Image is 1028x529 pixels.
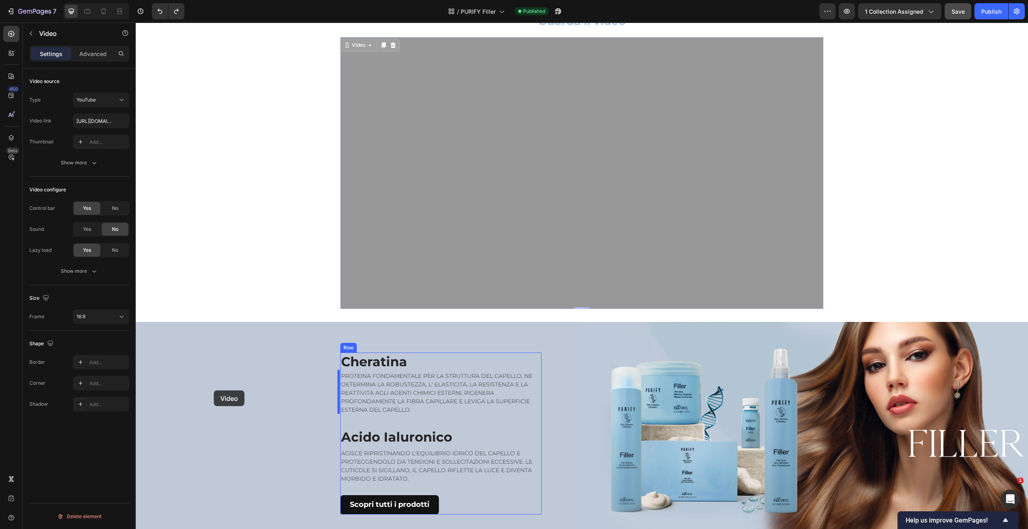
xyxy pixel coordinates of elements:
[29,78,60,85] div: Video source
[29,117,52,124] div: Video link
[61,159,98,167] div: Show more
[951,8,965,15] span: Save
[112,247,118,254] span: No
[1001,490,1020,509] iframe: Intercom live chat
[61,267,98,275] div: Show more
[523,8,545,15] span: Published
[906,517,1001,524] span: Help us improve GemPages!
[53,6,56,16] p: 7
[29,205,55,212] div: Control bar
[29,226,44,233] div: Sound
[29,313,44,320] div: Frame
[57,512,101,521] div: Delete element
[974,3,1008,19] button: Publish
[6,147,19,154] div: Beta
[152,3,184,19] div: Undo/Redo
[83,205,91,212] span: Yes
[29,359,45,366] div: Border
[29,338,55,349] div: Shape
[457,7,459,16] span: /
[136,23,1028,529] iframe: Design area
[29,247,52,254] div: Lazy load
[29,96,41,104] div: Type
[89,380,127,387] div: Add...
[112,226,118,233] span: No
[29,138,54,145] div: Thumbnail
[906,515,1010,525] button: Show survey - Help us improve GemPages!
[89,401,127,408] div: Add...
[461,7,496,16] span: PURIFY Filler
[89,139,127,146] div: Add...
[29,400,48,408] div: Shadow
[29,186,66,193] div: Video configure
[858,3,941,19] button: 1 collection assigned
[112,205,118,212] span: No
[865,7,923,16] span: 1 collection assigned
[77,97,96,103] span: YouTube
[73,309,129,324] button: 16:9
[1017,477,1024,484] span: 1
[39,29,108,38] p: Video
[945,3,971,19] button: Save
[89,359,127,366] div: Add...
[73,93,129,107] button: YouTube
[83,226,91,233] span: Yes
[981,7,1001,16] div: Publish
[77,313,85,319] span: 16:9
[8,86,19,92] div: 450
[29,380,46,387] div: Corner
[29,156,129,170] button: Show more
[29,264,129,278] button: Show more
[83,247,91,254] span: Yes
[40,50,62,58] p: Settings
[73,114,129,128] input: Insert video url here
[79,50,107,58] p: Advanced
[3,3,60,19] button: 7
[29,510,129,523] button: Delete element
[29,293,51,304] div: Size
